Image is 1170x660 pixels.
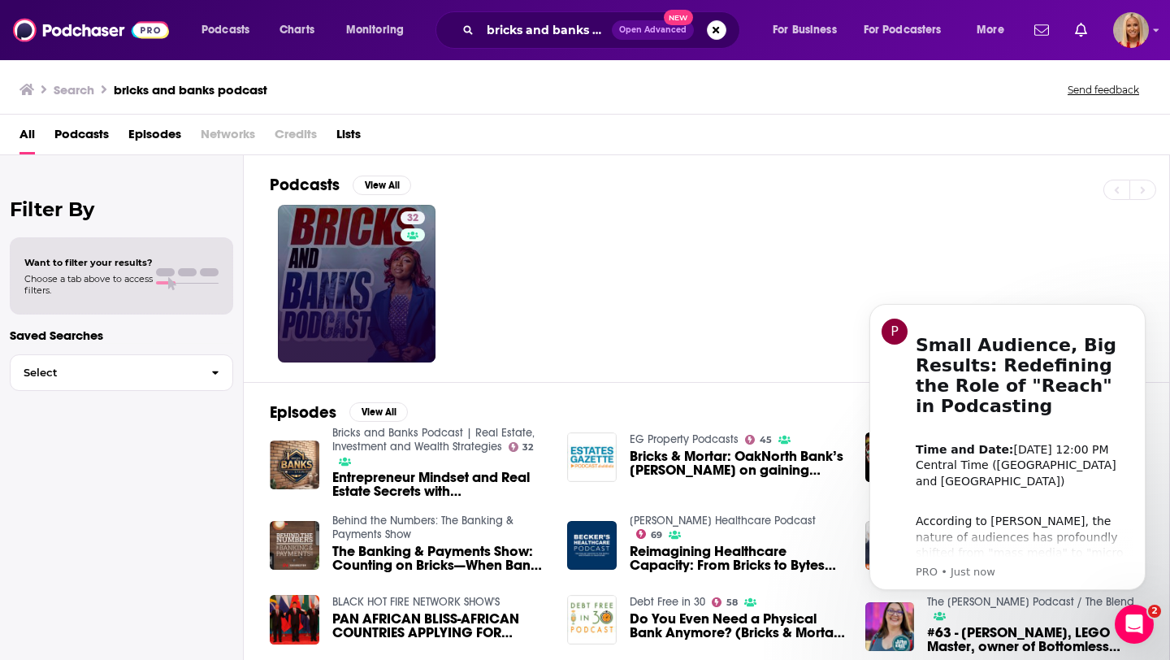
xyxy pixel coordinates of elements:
a: Show notifications dropdown [1028,16,1055,44]
img: Do You Even Need a Physical Bank Anymore? (Bricks & Mortar or Virtual Bank?) [567,595,617,645]
img: PAN AFRICAN BLISS-AFRICAN COUNTRIES APPLYING FOR BRICKS ECONOMY ALLIANCE [270,595,319,645]
a: Debt Free in 30 [630,595,705,609]
span: Choose a tab above to access filters. [24,273,153,296]
span: For Business [773,19,837,41]
a: 58 [712,597,738,607]
a: The John Krol Podcast / The Blend [927,595,1134,609]
span: 32 [407,211,418,227]
a: Podcasts [54,121,109,154]
a: PAN AFRICAN BLISS-AFRICAN COUNTRIES APPLYING FOR BRICKS ECONOMY ALLIANCE [332,612,548,640]
span: Monitoring [346,19,404,41]
a: PodcastsView All [270,175,411,195]
a: Becker’s Healthcare Podcast [630,514,816,528]
a: EpisodesView All [270,402,408,423]
button: open menu [335,17,425,43]
p: Saved Searches [10,328,233,343]
a: Bricks & Mortar: OakNorth Bank’s Greg Manson on gaining MRICS qualification [630,449,846,477]
img: Podchaser - Follow, Share and Rate Podcasts [13,15,169,46]
img: #63 - Erin Laundry, LEGO Master, owner of Bottomless Bricks [865,602,915,652]
h3: bricks and banks podcast [114,82,267,98]
img: Bricks & Mortar: OakNorth Bank’s Greg Manson on gaining MRICS qualification [567,432,617,482]
a: EG Property Podcasts [630,432,739,446]
button: Open AdvancedNew [612,20,694,40]
h2: Podcasts [270,175,340,195]
span: 58 [726,599,738,606]
a: 45 [745,435,772,445]
a: Show notifications dropdown [1068,16,1094,44]
span: 32 [522,444,533,451]
h2: Filter By [10,198,233,221]
button: open menu [853,17,965,43]
span: 45 [760,436,772,444]
button: open menu [761,17,857,43]
a: The Banking & Payments Show: Counting on Bricks—When Banks Stick to Their Branches | Nov 14, 2023 [332,545,548,572]
iframe: Intercom notifications message [845,289,1170,600]
a: Charts [269,17,324,43]
a: 32 [401,211,425,224]
span: Logged in as KymberleeBolden [1113,12,1149,48]
span: 2 [1148,605,1161,618]
a: #63 - Erin Laundry, LEGO Master, owner of Bottomless Bricks [927,626,1143,653]
span: Credits [275,121,317,154]
button: View All [353,176,411,195]
span: Want to filter your results? [24,257,153,268]
a: Bricks and Banks Podcast | Real Estate, Investment and Wealth Strategies [332,426,535,454]
span: Select [11,367,198,378]
div: Search podcasts, credits, & more... [451,11,756,49]
button: View All [349,402,408,422]
span: Bricks & Mortar: OakNorth Bank’s [PERSON_NAME] on gaining MRICS qualification [630,449,846,477]
img: Entrepreneur Mindset and Real Estate Secrets with Lance Cayko | Bricks and Banks Podcast | Ep. 11 [270,441,319,490]
img: Reimagining Healthcare Capacity: From Bricks to Bytes with LeanTaas & AdventHealth [567,521,617,571]
iframe: Intercom live chat [1115,605,1154,644]
span: Entrepreneur Mindset and Real Estate Secrets with [PERSON_NAME] | Bricks and Banks Podcast | Ep. 11 [332,471,548,498]
a: Do You Even Need a Physical Bank Anymore? (Bricks & Mortar or Virtual Bank?) [630,612,846,640]
h3: Search [54,82,94,98]
h2: Episodes [270,402,336,423]
a: Behind the Numbers: The Banking & Payments Show [332,514,513,541]
span: The Banking & Payments Show: Counting on Bricks—When Banks Stick to Their Branches | [DATE] [332,545,548,572]
a: All [19,121,35,154]
a: Entrepreneur Mindset and Real Estate Secrets with Lance Cayko | Bricks and Banks Podcast | Ep. 11 [332,471,548,498]
button: Select [10,354,233,391]
a: Reimagining Healthcare Capacity: From Bricks to Bytes with LeanTaas & AdventHealth [630,545,846,572]
a: Episodes [128,121,181,154]
span: Podcasts [201,19,249,41]
a: 69 [636,529,662,539]
a: 32 [278,205,435,363]
input: Search podcasts, credits, & more... [480,17,612,43]
button: open menu [965,17,1025,43]
span: Networks [201,121,255,154]
button: open menu [190,17,271,43]
span: New [664,10,693,25]
img: User Profile [1113,12,1149,48]
span: Lists [336,121,361,154]
button: Send feedback [1063,83,1144,97]
button: Show profile menu [1113,12,1149,48]
span: #63 - [PERSON_NAME], LEGO Master, owner of Bottomless Bricks [927,626,1143,653]
span: Charts [279,19,314,41]
span: Open Advanced [619,26,687,34]
span: More [977,19,1004,41]
a: 32 [509,442,534,452]
img: The Banking & Payments Show: Counting on Bricks—When Banks Stick to Their Branches | Nov 14, 2023 [270,521,319,571]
